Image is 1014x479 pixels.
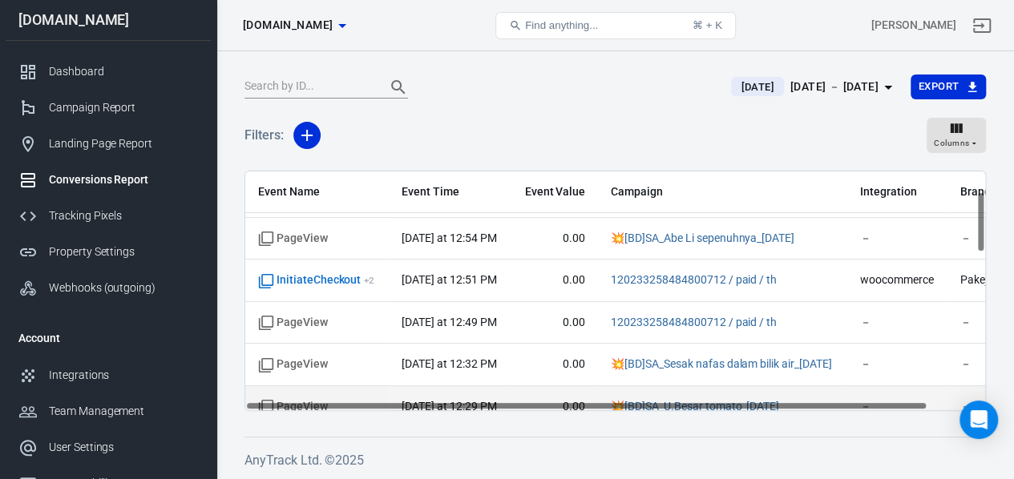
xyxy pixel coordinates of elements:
a: 💥[BD]SA_U.Besar tomato_[DATE] [611,400,779,413]
div: ⌘ + K [693,19,722,31]
span: 💥[BD]SA_U.Besar tomato_18.8.25 [611,399,779,415]
a: Team Management [6,393,211,429]
span: Columns [934,136,969,151]
button: Search [379,68,418,107]
span: 💥[BD]SA_Sesak nafas dalam bilik air_18.8.25 [611,356,831,372]
div: Landing Page Report [49,135,198,152]
button: Columns [927,118,986,153]
h6: AnyTrack Ltd. © 2025 [244,450,986,470]
span: － [860,399,935,415]
span: － [860,315,935,331]
div: Open Intercom Messenger [959,401,998,439]
span: 0.00 [523,356,585,372]
span: 120233258484800712 / paid / th [611,272,777,288]
span: Standard event name [258,356,328,372]
span: Event Time [402,184,498,200]
span: herbatokmekhq.com [243,15,333,35]
a: Property Settings [6,234,211,270]
span: woocommerce [860,272,935,288]
span: InitiateCheckout [258,272,374,288]
a: Tracking Pixels [6,198,211,234]
div: Integrations [49,367,198,384]
span: 0.00 [523,399,585,415]
a: Integrations [6,357,211,393]
span: Standard event name [258,231,328,247]
div: Campaign Report [49,99,198,116]
button: [DATE][DATE] － [DATE] [718,74,910,100]
div: Account id: mSgWPRff [871,17,956,34]
button: Find anything...⌘ + K [495,12,736,39]
span: Event Name [258,184,376,200]
span: 💥[BD]SA_Abe Li sepenuhnya_18.8.25 [611,231,794,247]
span: － [860,231,935,247]
a: Sign out [963,6,1001,45]
div: [DATE] － [DATE] [790,77,879,97]
button: Export [911,74,986,99]
span: [DATE] [734,79,780,95]
a: 💥[BD]SA_Sesak nafas dalam bilik air_[DATE] [611,357,831,370]
span: 0.00 [523,272,585,288]
div: Conversions Report [49,171,198,188]
sup: + 2 [364,275,374,286]
a: Conversions Report [6,162,211,198]
span: Integration [860,184,935,200]
span: Standard event name [258,315,328,331]
a: Dashboard [6,54,211,90]
li: Account [6,319,211,357]
h5: Filters: [244,110,284,161]
div: User Settings [49,439,198,456]
time: 2025-08-18T12:32:12+08:00 [402,357,496,370]
div: Webhooks (outgoing) [49,280,198,296]
a: 💥[BD]SA_Abe Li sepenuhnya_[DATE] [611,231,794,244]
time: 2025-08-18T12:51:37+08:00 [402,273,496,286]
div: scrollable content [245,171,985,410]
time: 2025-08-18T12:29:46+08:00 [402,400,496,413]
time: 2025-08-18T12:54:02+08:00 [402,231,496,244]
a: Webhooks (outgoing) [6,270,211,306]
span: 0.00 [523,315,585,331]
span: Find anything... [525,19,598,31]
a: Campaign Report [6,90,211,126]
div: Property Settings [49,244,198,260]
a: User Settings [6,429,211,465]
a: Landing Page Report [6,126,211,162]
a: 120233258484800712 / paid / th [611,316,777,328]
div: [DOMAIN_NAME] [6,13,211,27]
span: － [860,356,935,372]
div: Team Management [49,403,198,420]
span: Campaign [611,184,834,200]
div: Dashboard [49,63,198,80]
time: 2025-08-18T12:49:23+08:00 [402,316,496,328]
input: Search by ID... [244,77,373,98]
button: [DOMAIN_NAME] [236,10,352,40]
div: Tracking Pixels [49,207,198,224]
a: 120233258484800712 / paid / th [611,273,777,286]
span: Standard event name [258,399,328,415]
span: Event Value [523,184,585,200]
span: 120233258484800712 / paid / th [611,315,777,331]
span: 0.00 [523,231,585,247]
